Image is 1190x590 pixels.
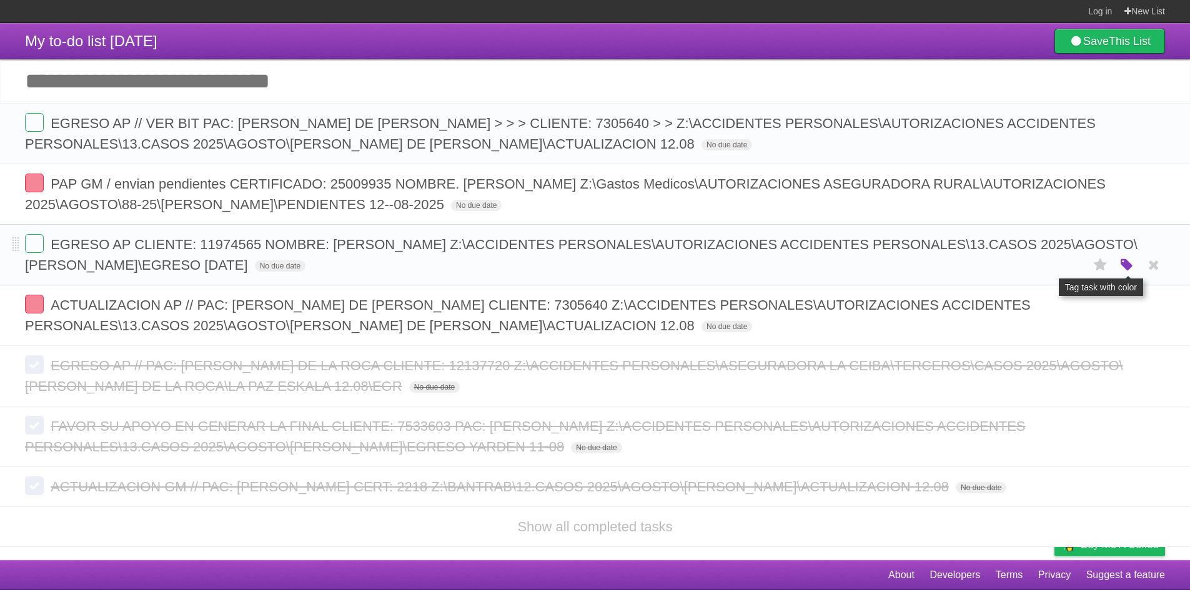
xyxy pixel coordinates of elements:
[1038,563,1071,587] a: Privacy
[25,176,1106,212] span: PAP GM / envian pendientes CERTIFICADO: 25009935 NOMBRE. [PERSON_NAME] Z:\Gastos Medicos\AUTORIZA...
[51,479,952,494] span: ACTUALIZACION GM // PAC: [PERSON_NAME] CERT: 2218 Z:\BANTRAB\12.CASOS 2025\AGOSTO\[PERSON_NAME]\A...
[888,563,915,587] a: About
[255,260,305,272] span: No due date
[25,32,157,49] span: My to-do list [DATE]
[1054,29,1165,54] a: SaveThis List
[1109,35,1151,47] b: This List
[25,476,44,495] label: Done
[702,139,752,150] span: No due date
[451,200,502,211] span: No due date
[409,381,460,393] span: No due date
[1081,534,1159,556] span: Buy me a coffee
[996,563,1023,587] a: Terms
[25,297,1031,333] span: ACTUALIZACION AP // PAC: [PERSON_NAME] DE [PERSON_NAME] CLIENTE: 7305640 Z:\ACCIDENTES PERSONALES...
[25,295,44,313] label: Done
[517,519,672,534] a: Show all completed tasks
[25,358,1123,394] span: EGRESO AP // PAC: [PERSON_NAME] DE LA ROCA CLIENTE: 12137720 Z:\ACCIDENTES PERSONALES\ASEGURADORA...
[25,234,44,253] label: Done
[25,355,44,374] label: Done
[930,563,980,587] a: Developers
[25,418,1026,455] span: FAVOR SU APOYO EN GENERAR LA FINAL CLIENTE: 7533603 PAC: [PERSON_NAME] Z:\ACCIDENTES PERSONALES\A...
[1089,255,1113,275] label: Star task
[1086,563,1165,587] a: Suggest a feature
[571,442,622,453] span: No due date
[25,237,1138,273] span: EGRESO AP CLIENTE: 11974565 NOMBRE: [PERSON_NAME] Z:\ACCIDENTES PERSONALES\AUTORIZACIONES ACCIDEN...
[25,416,44,435] label: Done
[956,482,1006,493] span: No due date
[25,113,44,132] label: Done
[25,174,44,192] label: Done
[702,321,752,332] span: No due date
[25,116,1096,152] span: EGRESO AP // VER BIT PAC: [PERSON_NAME] DE [PERSON_NAME] > > > CLIENTE: 7305640 > > Z:\ACCIDENTES...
